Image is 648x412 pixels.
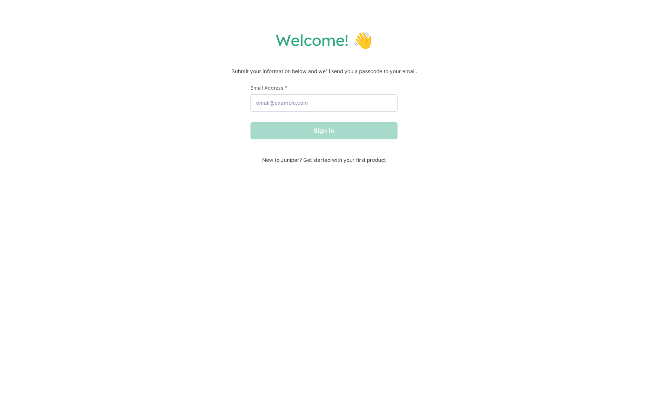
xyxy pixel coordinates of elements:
[250,84,398,91] label: Email Address
[9,67,639,76] p: Submit your information below and we'll send you a passcode to your email.
[250,94,398,112] input: email@example.com
[285,84,287,91] span: This field is required.
[9,30,639,50] h1: Welcome! 👋
[250,157,398,163] span: New to Juniper? Get started with your first product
